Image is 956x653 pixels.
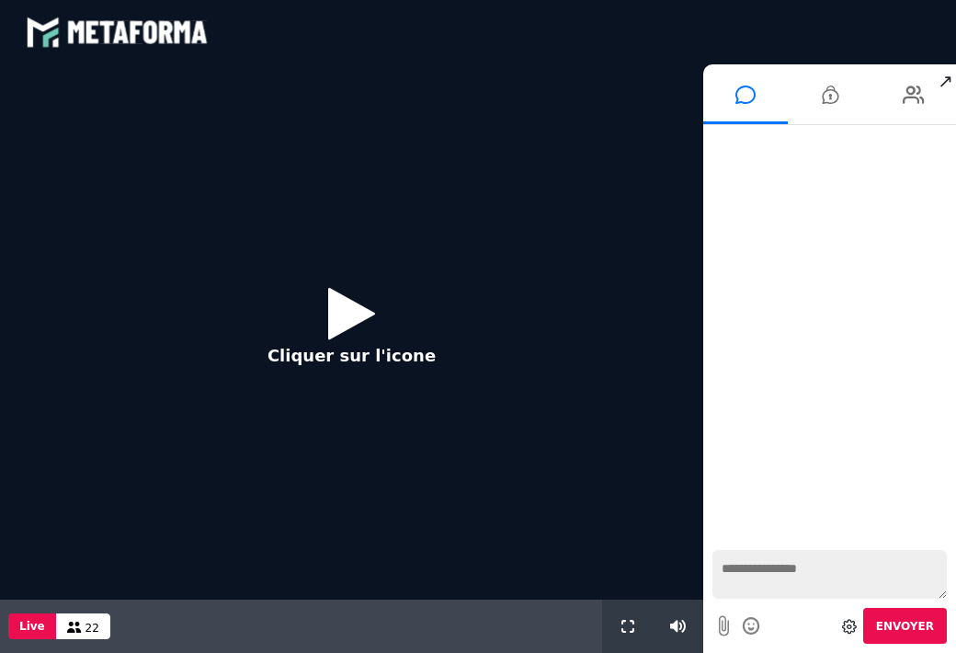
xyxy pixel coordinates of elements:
[876,620,934,633] span: Envoyer
[267,343,436,368] p: Cliquer sur l'icone
[85,622,99,635] span: 22
[935,64,956,97] span: ↗
[249,273,454,392] button: Cliquer sur l'icone
[8,613,56,639] button: Live
[863,608,947,644] button: Envoyer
